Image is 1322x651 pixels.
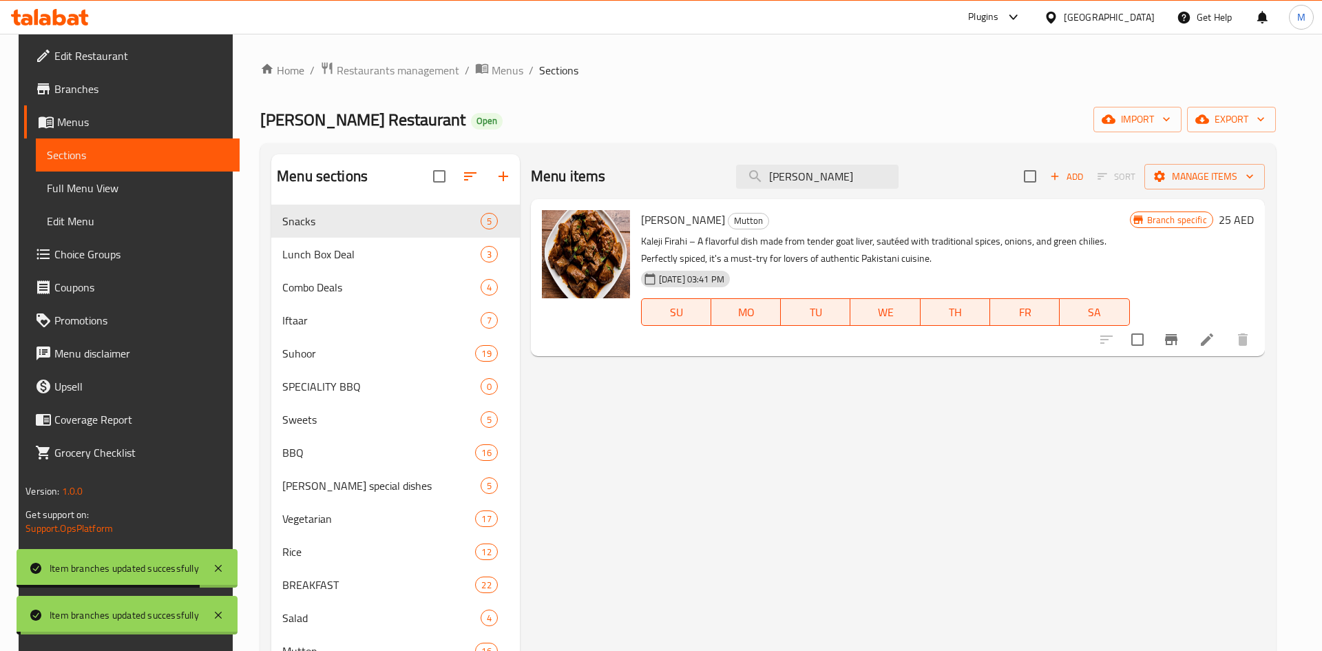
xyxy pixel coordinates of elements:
button: MO [711,298,781,326]
div: items [481,312,498,329]
h6: 25 AED [1219,210,1254,229]
span: Grocery Checklist [54,444,229,461]
span: FR [996,302,1054,322]
button: import [1093,107,1182,132]
a: Upsell [24,370,240,403]
span: Edit Restaurant [54,48,229,64]
div: BREAKFAST [282,577,475,593]
span: Choice Groups [54,246,229,262]
button: delete [1226,323,1259,356]
div: Item branches updated successfully [50,608,199,623]
span: Rice [282,544,475,560]
span: 17 [476,513,496,526]
a: Coverage Report [24,403,240,436]
span: Select to update [1123,325,1152,354]
span: Version: [25,482,59,500]
span: Sweets [282,411,481,428]
div: SPECIALITY BBQ [282,378,481,395]
input: search [736,165,899,189]
a: Menus [475,61,523,79]
span: Add item [1045,166,1089,187]
button: FR [990,298,1060,326]
a: Promotions [24,304,240,337]
span: M [1297,10,1305,25]
div: Snacks5 [271,205,520,238]
a: Full Menu View [36,172,240,205]
div: BBQ16 [271,436,520,469]
li: / [529,62,534,79]
div: BREAKFAST22 [271,568,520,601]
div: SPECIALITY BBQ0 [271,370,520,403]
img: Kaleji Firahi [542,210,630,298]
span: Coupons [54,279,229,296]
span: 5 [481,413,497,426]
span: Add [1048,169,1085,185]
span: Vegetarian [282,510,475,527]
span: Open [471,115,503,127]
div: Lunch Box Deal [282,246,481,262]
a: Branches [24,72,240,105]
span: 5 [481,479,497,493]
h2: Menu items [531,166,606,187]
p: Kaleji Firahi – A flavorful dish made from tender goat liver, sautéed with traditional spices, on... [641,233,1130,267]
div: items [475,544,497,560]
div: items [481,477,498,494]
div: Vegetarian17 [271,502,520,535]
span: BBQ [282,444,475,461]
h2: Menu sections [277,166,368,187]
button: export [1187,107,1276,132]
a: Edit Menu [36,205,240,238]
a: Edit Restaurant [24,39,240,72]
div: Rice12 [271,535,520,568]
span: Combo Deals [282,279,481,296]
div: items [481,279,498,296]
span: 16 [476,446,496,459]
span: [DATE] 03:41 PM [653,273,730,286]
span: Upsell [54,378,229,395]
span: Restaurants management [337,62,459,79]
li: / [465,62,470,79]
div: items [481,378,498,395]
div: items [481,610,498,626]
div: items [481,246,498,262]
button: SA [1060,298,1129,326]
div: Salad [282,610,481,626]
nav: breadcrumb [260,61,1276,79]
span: Branches [54,81,229,97]
div: Iftaar7 [271,304,520,337]
button: Add [1045,166,1089,187]
button: WE [850,298,920,326]
span: Snacks [282,213,481,229]
a: Menu disclaimer [24,337,240,370]
span: Sections [47,147,229,163]
button: TU [781,298,850,326]
span: TH [926,302,985,322]
a: Coupons [24,271,240,304]
span: Full Menu View [47,180,229,196]
span: [PERSON_NAME] special dishes [282,477,481,494]
span: Menus [492,62,523,79]
span: Menus [57,114,229,130]
span: WE [856,302,914,322]
span: Promotions [54,312,229,329]
div: items [475,577,497,593]
div: Suhoor19 [271,337,520,370]
span: Mutton [728,213,768,229]
span: SA [1065,302,1124,322]
a: Edit menu item [1199,331,1215,348]
span: 1.0.0 [62,482,83,500]
div: [PERSON_NAME] special dishes5 [271,469,520,502]
div: items [481,411,498,428]
div: items [475,444,497,461]
span: 12 [476,546,496,559]
span: 4 [481,612,497,625]
a: Home [260,62,304,79]
a: Grocery Checklist [24,436,240,469]
div: Sweets5 [271,403,520,436]
span: Edit Menu [47,213,229,229]
span: Iftaar [282,312,481,329]
span: Menu disclaimer [54,345,229,362]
